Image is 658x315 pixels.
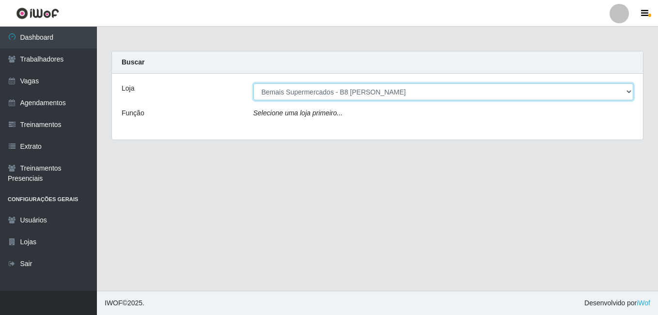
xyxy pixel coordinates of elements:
span: © 2025 . [105,298,144,308]
span: IWOF [105,299,123,307]
i: Selecione uma loja primeiro... [253,109,343,117]
span: Desenvolvido por [584,298,650,308]
strong: Buscar [122,58,144,66]
label: Loja [122,83,134,94]
img: CoreUI Logo [16,7,59,19]
label: Função [122,108,144,118]
a: iWof [637,299,650,307]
